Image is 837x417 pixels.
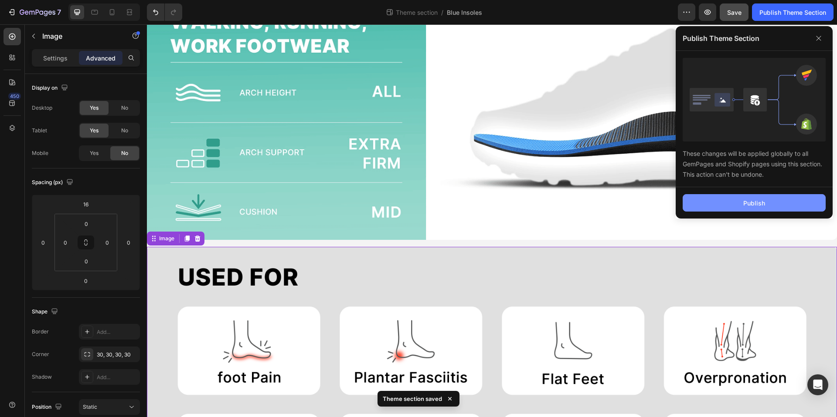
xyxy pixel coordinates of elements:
div: Shadow [32,373,52,381]
input: 0px [78,217,95,230]
span: Save [727,9,742,16]
button: 7 [3,3,65,21]
input: 0px [101,236,114,249]
input: 0px [78,255,95,268]
div: Publish Theme Section [759,8,826,17]
p: Theme section saved [383,394,442,403]
p: Image [42,31,116,41]
p: Advanced [86,54,116,63]
div: 450 [8,93,21,100]
button: Static [79,399,140,415]
div: Shape [32,306,60,318]
div: 30, 30, 30, 30 [97,351,138,359]
p: Publish Theme Section [683,33,759,44]
button: Publish Theme Section [752,3,834,21]
div: Mobile [32,149,48,157]
div: These changes will be applied globally to all GemPages and Shopify pages using this section. This... [683,141,826,180]
div: Tablet [32,127,47,135]
span: Static [83,404,97,410]
span: Theme section [394,8,439,17]
div: Spacing (px) [32,177,75,188]
input: 0 [77,274,95,287]
div: Publish [743,198,765,208]
input: l [77,198,95,211]
p: Settings [43,54,68,63]
span: Yes [90,104,99,112]
div: Undo/Redo [147,3,182,21]
div: Corner [32,350,49,358]
input: 0px [59,236,72,249]
div: Add... [97,328,138,336]
div: Open Intercom Messenger [807,374,828,395]
p: 7 [57,7,61,17]
div: Desktop [32,104,52,112]
input: 0 [122,236,135,249]
span: / [441,8,443,17]
div: Position [32,401,64,413]
button: Save [720,3,749,21]
span: No [121,127,128,135]
span: Yes [90,127,99,135]
div: Border [32,328,49,336]
span: Yes [90,149,99,157]
span: No [121,149,128,157]
div: Add... [97,373,138,381]
iframe: To enrich screen reader interactions, please activate Accessibility in Grammarly extension settings [147,24,837,417]
span: Blue Insoles [447,8,482,17]
input: 0 [37,236,50,249]
button: Publish [683,194,826,212]
span: No [121,104,128,112]
div: Display on [32,82,70,94]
